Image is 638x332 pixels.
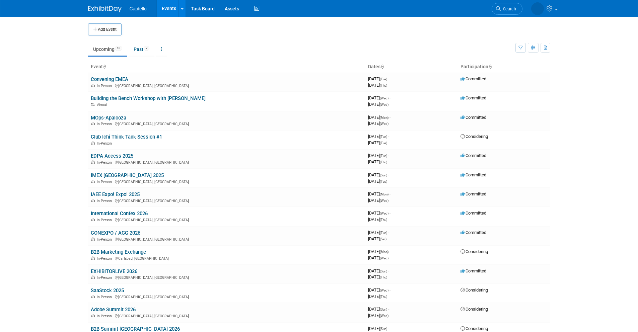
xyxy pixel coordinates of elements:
[389,211,391,216] span: -
[388,268,389,273] span: -
[460,191,486,196] span: Committed
[389,249,391,254] span: -
[460,307,488,312] span: Considering
[380,295,387,299] span: (Thu)
[380,116,388,119] span: (Mon)
[97,256,114,261] span: In-Person
[91,199,95,202] img: In-Person Event
[380,212,388,215] span: (Wed)
[460,115,486,120] span: Committed
[380,250,388,254] span: (Mon)
[380,231,387,235] span: (Tue)
[460,230,486,235] span: Committed
[97,295,114,299] span: In-Person
[91,76,128,82] a: Convening EMEA
[91,236,363,242] div: [GEOGRAPHIC_DATA], [GEOGRAPHIC_DATA]
[460,153,486,158] span: Committed
[91,103,95,106] img: Virtual Event
[91,268,137,274] a: EXHIBITORLIVE 2026
[368,121,388,126] span: [DATE]
[91,211,148,217] a: International Confex 2026
[380,180,387,183] span: (Tue)
[501,6,516,11] span: Search
[380,77,387,81] span: (Tue)
[380,256,388,260] span: (Wed)
[91,249,146,255] a: B2B Marketing Exchange
[97,237,114,242] span: In-Person
[91,295,95,298] img: In-Person Event
[388,230,389,235] span: -
[91,255,363,261] div: Carlsbad, [GEOGRAPHIC_DATA]
[380,314,388,318] span: (Wed)
[492,3,522,15] a: Search
[388,76,389,81] span: -
[88,43,127,56] a: Upcoming18
[91,172,164,178] a: IMEX [GEOGRAPHIC_DATA] 2025
[388,307,389,312] span: -
[460,134,488,139] span: Considering
[380,141,387,145] span: (Tue)
[97,180,114,184] span: In-Person
[368,95,391,100] span: [DATE]
[91,314,95,317] img: In-Person Event
[91,191,140,197] a: IAEE Expo! Expo! 2025
[91,307,136,313] a: Adobe Summit 2026
[460,76,486,81] span: Committed
[380,122,388,126] span: (Wed)
[380,84,387,87] span: (Thu)
[380,103,388,106] span: (Wed)
[368,294,387,299] span: [DATE]
[91,84,95,87] img: In-Person Event
[91,153,133,159] a: EDPA Access 2025
[380,218,387,222] span: (Thu)
[97,199,114,203] span: In-Person
[380,192,388,196] span: (Mon)
[91,141,95,145] img: In-Person Event
[389,191,391,196] span: -
[368,76,389,81] span: [DATE]
[368,236,386,241] span: [DATE]
[380,173,387,177] span: (Sun)
[380,288,388,292] span: (Wed)
[460,211,486,216] span: Committed
[91,294,363,299] div: [GEOGRAPHIC_DATA], [GEOGRAPHIC_DATA]
[91,121,363,126] div: [GEOGRAPHIC_DATA], [GEOGRAPHIC_DATA]
[91,313,363,318] div: [GEOGRAPHIC_DATA], [GEOGRAPHIC_DATA]
[389,95,391,100] span: -
[368,83,387,88] span: [DATE]
[91,217,363,222] div: [GEOGRAPHIC_DATA], [GEOGRAPHIC_DATA]
[91,287,124,294] a: SaaStock 2025
[97,84,114,88] span: In-Person
[91,237,95,241] img: In-Person Event
[460,326,488,331] span: Considering
[531,2,544,15] img: Mackenzie Hood
[460,287,488,293] span: Considering
[368,255,388,260] span: [DATE]
[389,115,391,120] span: -
[97,160,114,165] span: In-Person
[368,249,391,254] span: [DATE]
[368,217,387,222] span: [DATE]
[91,218,95,221] img: In-Person Event
[91,256,95,260] img: In-Person Event
[91,160,95,164] img: In-Person Event
[460,95,486,100] span: Committed
[368,159,387,164] span: [DATE]
[97,218,114,222] span: In-Person
[368,326,389,331] span: [DATE]
[388,153,389,158] span: -
[97,141,114,146] span: In-Person
[97,122,114,126] span: In-Person
[91,230,140,236] a: CONEXPO / AGG 2026
[368,230,389,235] span: [DATE]
[368,307,389,312] span: [DATE]
[380,269,387,273] span: (Sun)
[91,179,363,184] div: [GEOGRAPHIC_DATA], [GEOGRAPHIC_DATA]
[388,134,389,139] span: -
[91,274,363,280] div: [GEOGRAPHIC_DATA], [GEOGRAPHIC_DATA]
[368,211,391,216] span: [DATE]
[91,159,363,165] div: [GEOGRAPHIC_DATA], [GEOGRAPHIC_DATA]
[368,140,387,145] span: [DATE]
[115,46,122,51] span: 18
[130,6,147,11] span: Captello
